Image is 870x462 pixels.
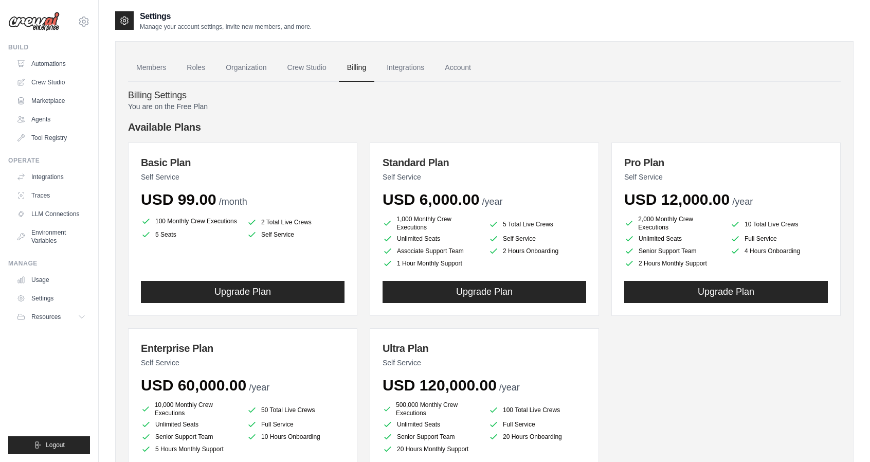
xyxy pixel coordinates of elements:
[383,377,497,394] span: USD 120,000.00
[383,444,480,454] li: 20 Hours Monthly Support
[378,54,432,82] a: Integrations
[128,54,174,82] a: Members
[482,197,502,207] span: /year
[383,281,586,303] button: Upgrade Plan
[247,432,345,442] li: 10 Hours Onboarding
[247,419,345,430] li: Full Service
[128,120,841,134] h4: Available Plans
[488,432,586,442] li: 20 Hours Onboarding
[12,187,90,204] a: Traces
[247,217,345,227] li: 2 Total Live Crews
[488,419,586,430] li: Full Service
[12,206,90,222] a: LLM Connections
[8,436,90,454] button: Logout
[383,234,480,244] li: Unlimited Seats
[141,377,246,394] span: USD 60,000.00
[141,401,239,417] li: 10,000 Monthly Crew Executions
[339,54,374,82] a: Billing
[499,382,520,393] span: /year
[141,341,345,356] h3: Enterprise Plan
[12,290,90,307] a: Settings
[247,403,345,417] li: 50 Total Live Crews
[141,444,239,454] li: 5 Hours Monthly Support
[488,403,586,417] li: 100 Total Live Crews
[141,419,239,430] li: Unlimited Seats
[12,272,90,288] a: Usage
[249,382,269,393] span: /year
[488,246,586,256] li: 2 Hours Onboarding
[141,358,345,368] p: Self Service
[141,155,345,170] h3: Basic Plan
[8,43,90,51] div: Build
[488,217,586,232] li: 5 Total Live Crews
[128,90,841,101] h4: Billing Settings
[732,197,753,207] span: /year
[140,10,312,23] h2: Settings
[383,419,480,430] li: Unlimited Seats
[31,313,61,321] span: Resources
[178,54,213,82] a: Roles
[488,234,586,244] li: Self Service
[140,23,312,31] p: Manage your account settings, invite new members, and more.
[8,156,90,165] div: Operate
[141,229,239,240] li: 5 Seats
[217,54,275,82] a: Organization
[247,229,345,240] li: Self Service
[12,93,90,109] a: Marketplace
[12,111,90,128] a: Agents
[383,191,479,208] span: USD 6,000.00
[437,54,479,82] a: Account
[141,172,345,182] p: Self Service
[624,191,730,208] span: USD 12,000.00
[46,441,65,449] span: Logout
[279,54,335,82] a: Crew Studio
[12,74,90,91] a: Crew Studio
[383,172,586,182] p: Self Service
[383,215,480,232] li: 1,000 Monthly Crew Executions
[624,258,722,269] li: 2 Hours Monthly Support
[624,172,828,182] p: Self Service
[730,246,828,256] li: 4 Hours Onboarding
[12,130,90,146] a: Tool Registry
[383,341,586,356] h3: Ultra Plan
[624,234,722,244] li: Unlimited Seats
[141,281,345,303] button: Upgrade Plan
[8,12,60,31] img: Logo
[12,169,90,185] a: Integrations
[141,191,216,208] span: USD 99.00
[383,401,480,417] li: 500,000 Monthly Crew Executions
[624,281,828,303] button: Upgrade Plan
[12,309,90,325] button: Resources
[730,217,828,232] li: 10 Total Live Crews
[219,197,247,207] span: /month
[624,246,722,256] li: Senior Support Team
[383,155,586,170] h3: Standard Plan
[8,259,90,268] div: Manage
[730,234,828,244] li: Full Service
[624,155,828,170] h3: Pro Plan
[383,432,480,442] li: Senior Support Team
[383,258,480,269] li: 1 Hour Monthly Support
[141,215,239,227] li: 100 Monthly Crew Executions
[12,224,90,249] a: Environment Variables
[128,101,841,112] p: You are on the Free Plan
[624,215,722,232] li: 2,000 Monthly Crew Executions
[383,358,586,368] p: Self Service
[383,246,480,256] li: Associate Support Team
[12,56,90,72] a: Automations
[141,432,239,442] li: Senior Support Team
